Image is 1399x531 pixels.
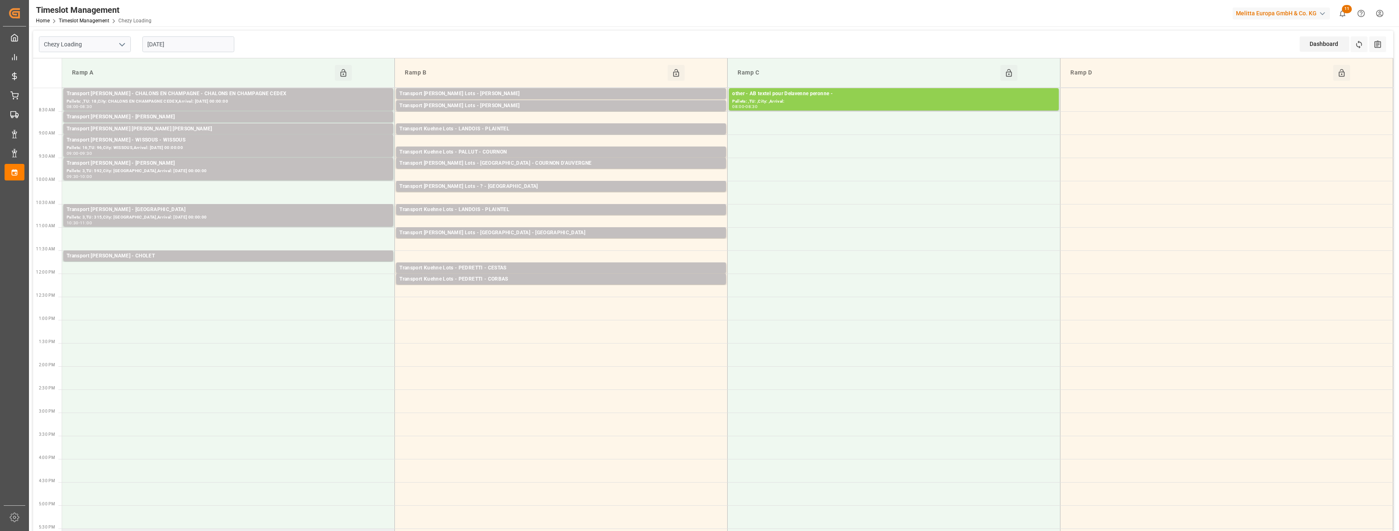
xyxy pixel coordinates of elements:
[1300,36,1349,52] div: Dashboard
[399,284,723,291] div: Pallets: 4,TU: 340,City: [GEOGRAPHIC_DATA],Arrival: [DATE] 00:00:00
[39,525,55,529] span: 5:30 PM
[399,102,723,110] div: Transport [PERSON_NAME] Lots - [PERSON_NAME]
[67,159,390,168] div: Transport [PERSON_NAME] - [PERSON_NAME]
[399,214,723,221] div: Pallets: 4,TU: 249,City: [GEOGRAPHIC_DATA],Arrival: [DATE] 00:00:00
[67,90,390,98] div: Transport [PERSON_NAME] - CHALONS EN CHAMPAGNE - CHALONS EN CHAMPAGNE CEDEX
[79,105,80,108] div: -
[67,125,390,133] div: Transport [PERSON_NAME] [PERSON_NAME] [PERSON_NAME]
[399,148,723,156] div: Transport Kuehne Lots - PALLUT - COURNON
[39,386,55,390] span: 2:30 PM
[39,108,55,112] span: 8:30 AM
[1352,4,1370,23] button: Help Center
[399,275,723,284] div: Transport Kuehne Lots - PEDRETTI - CORBAS
[399,159,723,168] div: Transport [PERSON_NAME] Lots - [GEOGRAPHIC_DATA] - COURNON D'AUVERGNE
[399,272,723,279] div: Pallets: ,TU: 76,City: CESTAS,Arrival: [DATE] 00:00:00
[67,133,390,140] div: Pallets: 1,TU: 54,City: [PERSON_NAME] [PERSON_NAME],Arrival: [DATE] 00:00:00
[142,36,234,52] input: DD-MM-YYYY
[36,18,50,24] a: Home
[1067,65,1333,81] div: Ramp D
[399,125,723,133] div: Transport Kuehne Lots - LANDOIS - PLAINTEL
[67,98,390,105] div: Pallets: ,TU: 18,City: CHALONS EN CHAMPAGNE CEDEX,Arrival: [DATE] 00:00:00
[67,221,79,225] div: 10:30
[80,221,92,225] div: 11:00
[399,229,723,237] div: Transport [PERSON_NAME] Lots - [GEOGRAPHIC_DATA] - [GEOGRAPHIC_DATA]
[39,455,55,460] span: 4:00 PM
[399,110,723,117] div: Pallets: 5,TU: 95,City: [GEOGRAPHIC_DATA],Arrival: [DATE] 00:00:00
[734,65,1000,81] div: Ramp C
[67,105,79,108] div: 08:00
[744,105,745,108] div: -
[1333,4,1352,23] button: show 11 new notifications
[39,36,131,52] input: Type to search/select
[59,18,109,24] a: Timeslot Management
[399,98,723,105] div: Pallets: 2,TU: 881,City: [GEOGRAPHIC_DATA],Arrival: [DATE] 00:00:00
[69,65,335,81] div: Ramp A
[39,363,55,367] span: 2:00 PM
[39,502,55,506] span: 5:00 PM
[67,144,390,151] div: Pallets: 16,TU: 96,City: WISSOUS,Arrival: [DATE] 00:00:00
[399,133,723,140] div: Pallets: 3,TU: 272,City: [GEOGRAPHIC_DATA],Arrival: [DATE] 00:00:00
[67,206,390,214] div: Transport [PERSON_NAME] - [GEOGRAPHIC_DATA]
[79,151,80,155] div: -
[39,131,55,135] span: 9:00 AM
[39,432,55,437] span: 3:30 PM
[399,237,723,244] div: Pallets: 3,TU: 421,City: [GEOGRAPHIC_DATA],Arrival: [DATE] 00:00:00
[745,105,757,108] div: 08:30
[79,221,80,225] div: -
[79,175,80,178] div: -
[399,183,723,191] div: Transport [PERSON_NAME] Lots - ? - [GEOGRAPHIC_DATA]
[67,260,390,267] div: Pallets: ,TU: 43,City: CHOLET,Arrival: [DATE] 00:00:00
[80,105,92,108] div: 08:30
[1233,5,1333,21] button: Melitta Europa GmbH & Co. KG
[39,339,55,344] span: 1:30 PM
[67,175,79,178] div: 09:30
[39,409,55,413] span: 3:00 PM
[399,264,723,272] div: Transport Kuehne Lots - PEDRETTI - CESTAS
[36,4,151,16] div: Timeslot Management
[36,270,55,274] span: 12:00 PM
[39,316,55,321] span: 1:00 PM
[36,223,55,228] span: 11:00 AM
[67,121,390,128] div: Pallets: ,TU: 36,City: RECY,Arrival: [DATE] 00:00:00
[67,136,390,144] div: Transport [PERSON_NAME] - WISSOUS - WISSOUS
[399,168,723,175] div: Pallets: 1,TU: 126,City: COURNON D'AUVERGNE,Arrival: [DATE] 00:00:00
[80,151,92,155] div: 09:30
[732,105,744,108] div: 08:00
[67,168,390,175] div: Pallets: 3,TU: 592,City: [GEOGRAPHIC_DATA],Arrival: [DATE] 00:00:00
[1342,5,1352,13] span: 11
[732,98,1055,105] div: Pallets: ,TU: ,City: ,Arrival:
[67,113,390,121] div: Transport [PERSON_NAME] - [PERSON_NAME]
[399,206,723,214] div: Transport Kuehne Lots - LANDOIS - PLAINTEL
[732,90,1055,98] div: other - AB textel pour Delavenne peronne -
[67,214,390,221] div: Pallets: 3,TU: 315,City: [GEOGRAPHIC_DATA],Arrival: [DATE] 00:00:00
[67,151,79,155] div: 09:00
[39,154,55,159] span: 9:30 AM
[399,156,723,163] div: Pallets: 7,TU: 473,City: [GEOGRAPHIC_DATA],Arrival: [DATE] 00:00:00
[36,200,55,205] span: 10:30 AM
[401,65,667,81] div: Ramp B
[399,90,723,98] div: Transport [PERSON_NAME] Lots - [PERSON_NAME]
[80,175,92,178] div: 10:00
[399,191,723,198] div: Pallets: 2,TU: ,City: [GEOGRAPHIC_DATA],Arrival: [DATE] 00:00:00
[36,177,55,182] span: 10:00 AM
[39,478,55,483] span: 4:30 PM
[67,252,390,260] div: Transport [PERSON_NAME] - CHOLET
[115,38,128,51] button: open menu
[36,293,55,298] span: 12:30 PM
[36,247,55,251] span: 11:30 AM
[1233,7,1330,19] div: Melitta Europa GmbH & Co. KG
